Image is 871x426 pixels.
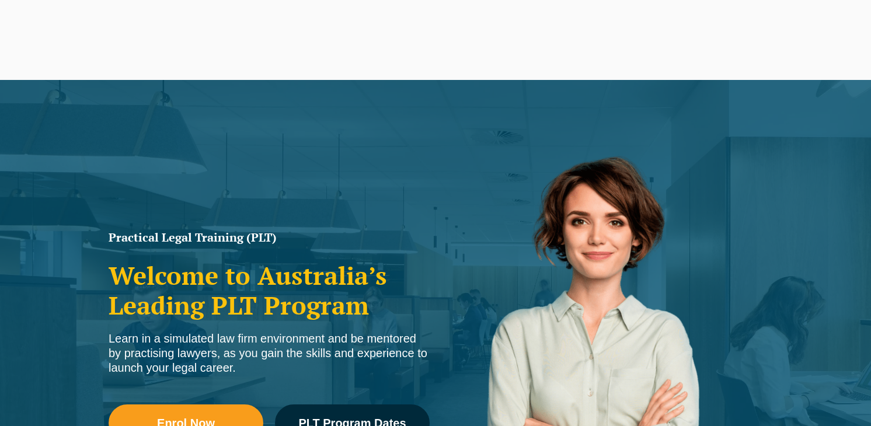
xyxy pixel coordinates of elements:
div: Learn in a simulated law firm environment and be mentored by practising lawyers, as you gain the ... [109,331,430,375]
h2: Welcome to Australia’s Leading PLT Program [109,261,430,320]
h1: Practical Legal Training (PLT) [109,232,430,243]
